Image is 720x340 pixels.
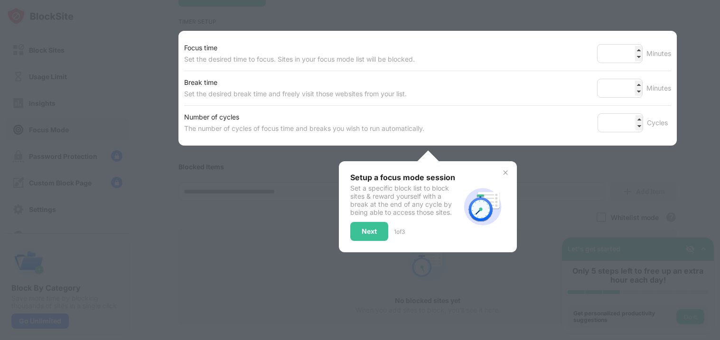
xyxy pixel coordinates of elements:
[184,111,424,123] div: Number of cycles
[184,77,407,88] div: Break time
[647,117,671,129] div: Cycles
[184,88,407,100] div: Set the desired break time and freely visit those websites from your list.
[646,48,671,59] div: Minutes
[502,169,509,176] img: x-button.svg
[460,184,505,230] img: focus-mode-timer.svg
[350,173,460,182] div: Setup a focus mode session
[184,54,415,65] div: Set the desired time to focus. Sites in your focus mode list will be blocked.
[350,184,460,216] div: Set a specific block list to block sites & reward yourself with a break at the end of any cycle b...
[184,42,415,54] div: Focus time
[646,83,671,94] div: Minutes
[362,228,377,235] div: Next
[184,123,424,134] div: The number of cycles of focus time and breaks you wish to run automatically.
[394,228,405,235] div: 1 of 3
